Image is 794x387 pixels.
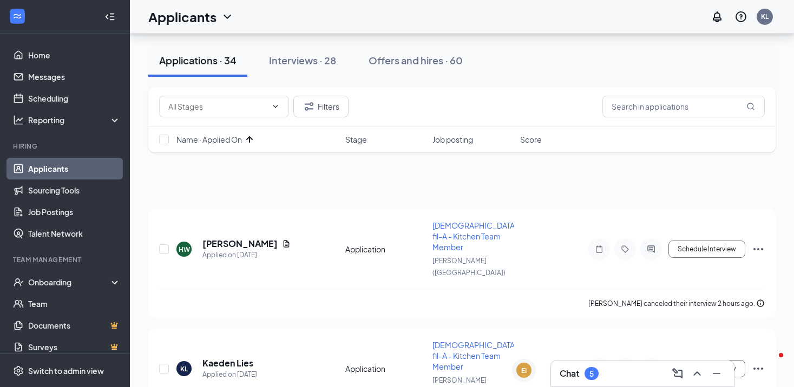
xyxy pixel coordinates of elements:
div: Application [345,363,426,374]
a: Applicants [28,158,121,179]
svg: QuestionInfo [734,10,747,23]
div: Interviews · 28 [269,54,336,67]
button: Minimize [708,365,725,382]
div: Application [345,244,426,255]
div: EI [521,366,527,375]
svg: ArrowUp [243,133,256,146]
div: Applied on [DATE] [202,369,257,380]
svg: Document [282,239,291,248]
a: Job Postings [28,201,121,223]
input: Search in applications [602,96,765,117]
h5: Kaeden Lies [202,357,253,369]
svg: Info [756,299,765,308]
svg: Tag [619,245,632,253]
div: Offers and hires · 60 [369,54,463,67]
svg: UserCheck [13,277,24,288]
svg: Filter [303,100,316,113]
a: Sourcing Tools [28,179,121,201]
iframe: Intercom live chat [757,350,783,376]
div: HW [179,245,190,254]
a: Talent Network [28,223,121,244]
h3: Chat [560,368,579,379]
span: Job posting [432,134,473,145]
span: Name · Applied On [176,134,242,145]
button: ChevronUp [688,365,706,382]
a: SurveysCrown [28,336,121,358]
div: Reporting [28,115,121,125]
div: Onboarding [28,277,111,288]
a: Messages [28,66,121,88]
div: [PERSON_NAME] canceled their interview 2 hours ago. [588,298,765,309]
svg: Analysis [13,115,24,125]
svg: Settings [13,365,24,376]
span: Stage [345,134,367,145]
a: Team [28,293,121,315]
a: Scheduling [28,88,121,109]
svg: Ellipses [752,362,765,375]
svg: Minimize [710,367,723,380]
svg: WorkstreamLogo [12,11,23,22]
svg: ComposeMessage [671,367,684,380]
svg: Ellipses [752,243,765,256]
svg: MagnifyingGlass [746,102,755,111]
input: All Stages [168,101,267,112]
svg: Note [593,245,606,253]
svg: Collapse [104,11,115,22]
h5: [PERSON_NAME] [202,238,278,250]
svg: ActiveChat [645,245,658,253]
svg: ChevronUp [691,367,704,380]
a: Home [28,44,121,66]
svg: ChevronDown [221,10,234,23]
svg: ChevronDown [271,102,280,111]
button: Filter Filters [293,96,349,117]
button: ComposeMessage [669,365,686,382]
div: Applied on [DATE] [202,250,291,261]
h1: Applicants [148,8,216,26]
span: Score [520,134,542,145]
div: Switch to admin view [28,365,104,376]
span: [PERSON_NAME] ([GEOGRAPHIC_DATA]) [432,257,506,277]
span: [DEMOGRAPHIC_DATA]-fil-A - Kitchen Team Member [432,340,521,371]
svg: Notifications [711,10,724,23]
span: [DEMOGRAPHIC_DATA]-fil-A - Kitchen Team Member [432,221,521,252]
a: DocumentsCrown [28,315,121,336]
div: Team Management [13,255,119,264]
div: Applications · 34 [159,54,237,67]
div: KL [761,12,769,21]
div: 5 [589,369,594,378]
div: KL [180,364,188,373]
div: Hiring [13,142,119,151]
button: Schedule Interview [668,241,745,258]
